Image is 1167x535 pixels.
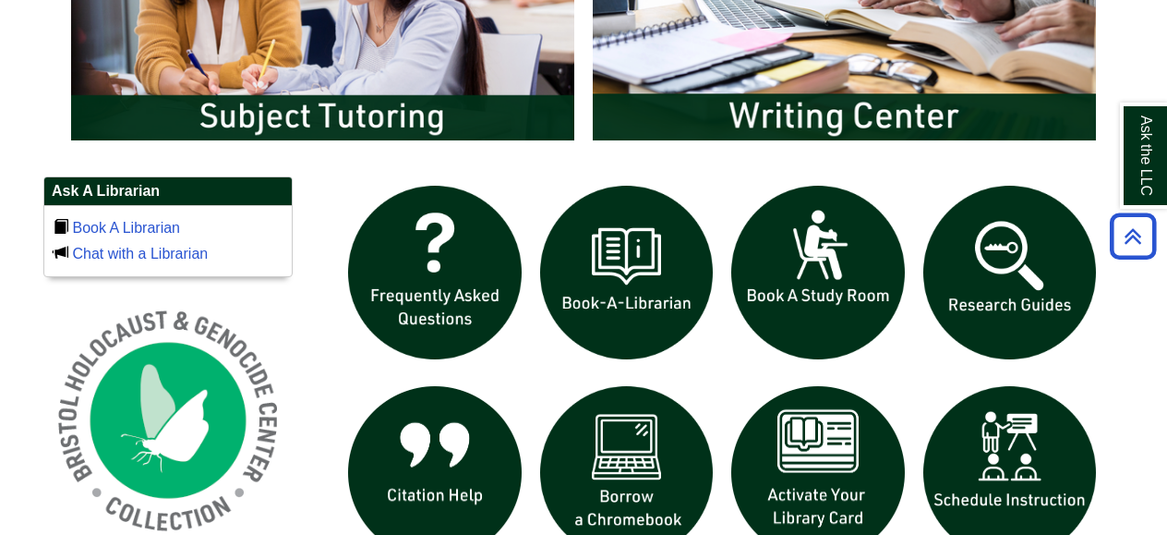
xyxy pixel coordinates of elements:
[1103,224,1162,249] a: Back to Top
[914,176,1106,369] img: Research Guides icon links to research guides web page
[722,176,914,369] img: book a study room icon links to book a study room web page
[339,176,531,369] img: frequently asked questions
[531,176,723,369] img: Book a Librarian icon links to book a librarian web page
[72,220,180,236] a: Book A Librarian
[44,177,292,206] h2: Ask A Librarian
[72,246,208,261] a: Chat with a Librarian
